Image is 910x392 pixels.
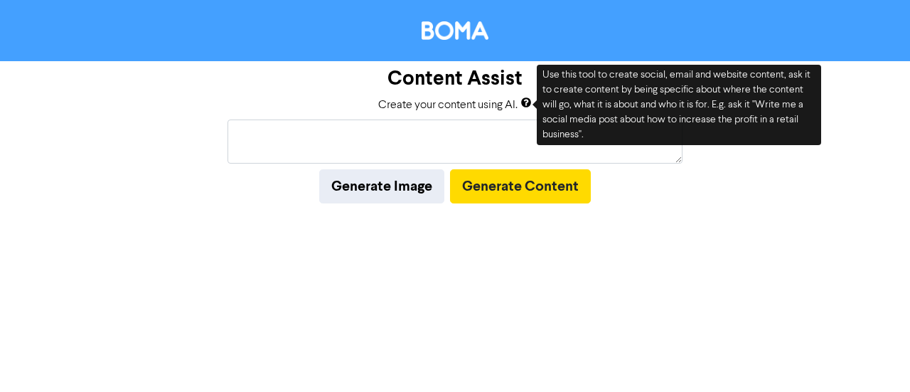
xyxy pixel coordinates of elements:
button: Generate Image [319,169,444,203]
span: Create your content using AI. [378,100,518,111]
button: Generate Content [450,169,591,203]
span: Use this tool to create social, email and website content, ask it to create content by being spec... [542,70,810,139]
img: BOMA Logo [422,21,488,40]
h3: Content Assist [387,67,523,91]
